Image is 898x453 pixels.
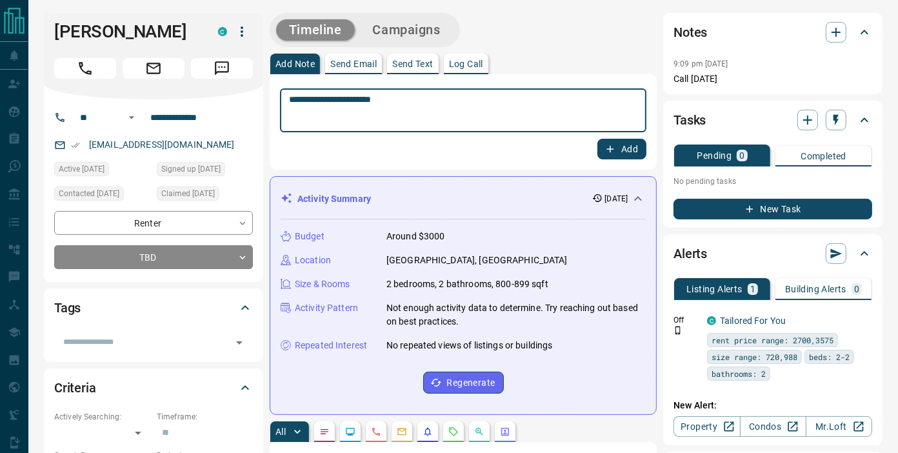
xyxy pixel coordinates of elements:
[295,254,331,267] p: Location
[673,314,699,326] p: Off
[89,139,235,150] a: [EMAIL_ADDRESS][DOMAIN_NAME]
[673,72,872,86] p: Call [DATE]
[71,141,80,150] svg: Email Verified
[54,411,150,423] p: Actively Searching:
[712,367,766,380] span: bathrooms: 2
[218,27,227,36] div: condos.ca
[59,187,119,200] span: Contacted [DATE]
[54,21,199,42] h1: [PERSON_NAME]
[386,301,646,328] p: Not enough activity data to determine. Try reaching out based on best practices.
[474,427,484,437] svg: Opportunities
[673,22,707,43] h2: Notes
[345,427,355,437] svg: Lead Browsing Activity
[673,326,683,335] svg: Push Notification Only
[330,59,377,68] p: Send Email
[54,211,253,235] div: Renter
[191,58,253,79] span: Message
[123,58,185,79] span: Email
[276,19,355,41] button: Timeline
[500,427,510,437] svg: Agent Actions
[275,427,286,436] p: All
[720,316,786,326] a: Tailored For You
[54,377,96,398] h2: Criteria
[707,316,716,325] div: condos.ca
[801,152,846,161] p: Completed
[386,254,568,267] p: [GEOGRAPHIC_DATA], [GEOGRAPHIC_DATA]
[124,110,139,125] button: Open
[673,399,872,412] p: New Alert:
[295,301,358,315] p: Activity Pattern
[392,59,434,68] p: Send Text
[697,151,732,160] p: Pending
[54,58,116,79] span: Call
[448,427,459,437] svg: Requests
[673,59,728,68] p: 9:09 pm [DATE]
[449,59,483,68] p: Log Call
[295,339,367,352] p: Repeated Interest
[281,187,646,211] div: Activity Summary[DATE]
[673,110,706,130] h2: Tasks
[605,193,628,205] p: [DATE]
[371,427,381,437] svg: Calls
[295,230,324,243] p: Budget
[59,163,105,176] span: Active [DATE]
[54,297,81,318] h2: Tags
[712,334,833,347] span: rent price range: 2700,3575
[54,245,253,269] div: TBD
[360,19,454,41] button: Campaigns
[423,427,433,437] svg: Listing Alerts
[54,186,150,205] div: Sat Sep 13 2025
[854,285,859,294] p: 0
[275,59,315,68] p: Add Note
[161,187,215,200] span: Claimed [DATE]
[673,172,872,191] p: No pending tasks
[161,163,221,176] span: Signed up [DATE]
[673,17,872,48] div: Notes
[386,277,548,291] p: 2 bedrooms, 2 bathrooms, 800-899 sqft
[673,105,872,136] div: Tasks
[712,350,797,363] span: size range: 720,988
[750,285,755,294] p: 1
[686,285,743,294] p: Listing Alerts
[597,139,646,159] button: Add
[319,427,330,437] svg: Notes
[230,334,248,352] button: Open
[386,230,445,243] p: Around $3000
[54,292,253,323] div: Tags
[673,238,872,269] div: Alerts
[157,162,253,180] div: Sat Sep 13 2025
[54,372,253,403] div: Criteria
[673,243,707,264] h2: Alerts
[157,411,253,423] p: Timeframe:
[806,416,872,437] a: Mr.Loft
[397,427,407,437] svg: Emails
[423,372,504,394] button: Regenerate
[809,350,850,363] span: beds: 2-2
[157,186,253,205] div: Sat Sep 13 2025
[739,151,744,160] p: 0
[785,285,846,294] p: Building Alerts
[54,162,150,180] div: Sat Sep 13 2025
[295,277,350,291] p: Size & Rooms
[297,192,371,206] p: Activity Summary
[673,416,740,437] a: Property
[673,199,872,219] button: New Task
[386,339,553,352] p: No repeated views of listings or buildings
[740,416,806,437] a: Condos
